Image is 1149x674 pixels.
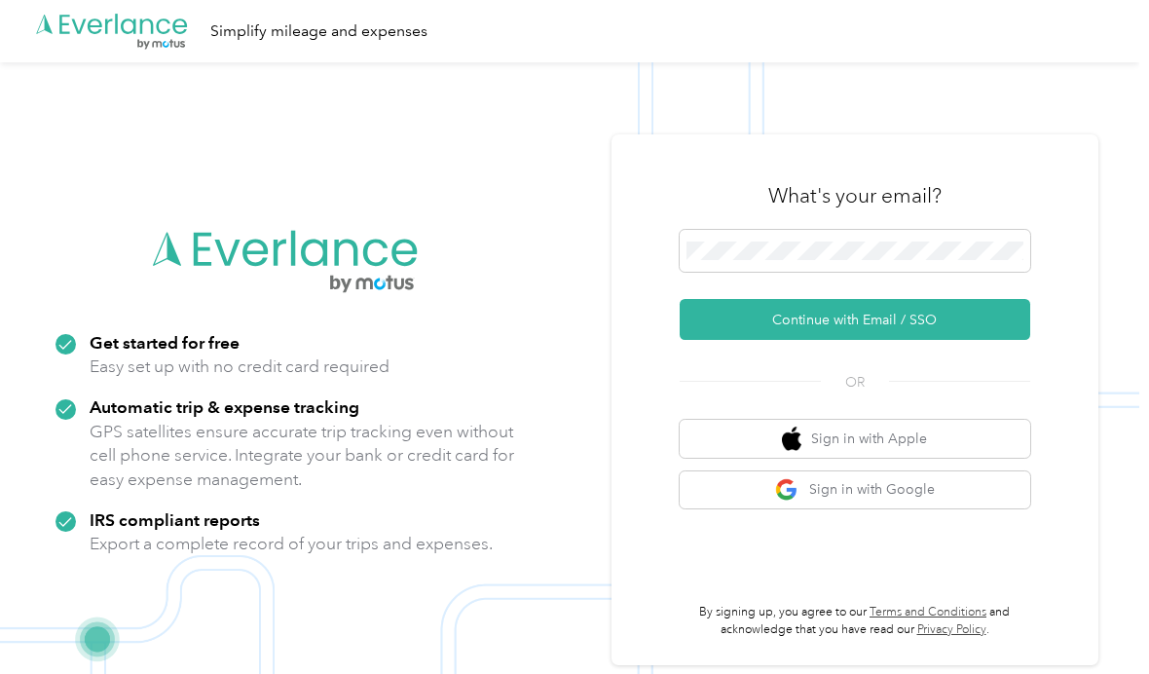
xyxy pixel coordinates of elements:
[680,471,1030,509] button: google logoSign in with Google
[870,605,986,619] a: Terms and Conditions
[680,420,1030,458] button: apple logoSign in with Apple
[90,532,493,556] p: Export a complete record of your trips and expenses.
[782,427,801,451] img: apple logo
[90,420,515,492] p: GPS satellites ensure accurate trip tracking even without cell phone service. Integrate your bank...
[90,509,260,530] strong: IRS compliant reports
[775,478,799,503] img: google logo
[210,19,427,44] div: Simplify mileage and expenses
[90,332,240,353] strong: Get started for free
[680,604,1030,638] p: By signing up, you agree to our and acknowledge that you have read our .
[90,355,389,379] p: Easy set up with no credit card required
[768,182,942,209] h3: What's your email?
[90,396,359,417] strong: Automatic trip & expense tracking
[680,299,1030,340] button: Continue with Email / SSO
[821,372,889,393] span: OR
[917,622,986,637] a: Privacy Policy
